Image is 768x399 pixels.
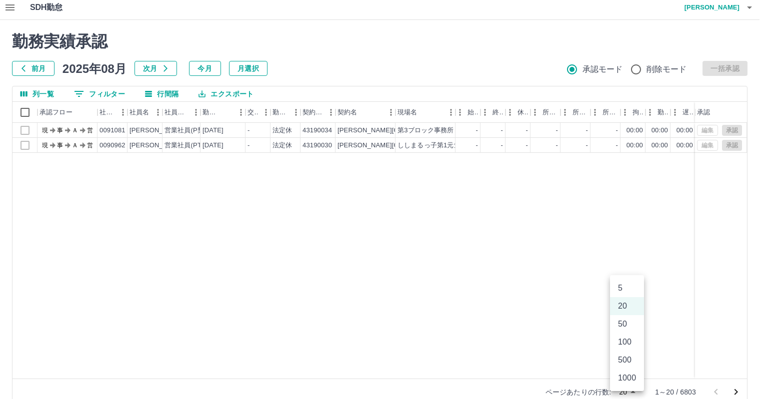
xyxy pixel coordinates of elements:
[610,315,644,333] li: 50
[610,351,644,369] li: 500
[610,297,644,315] li: 20
[610,279,644,297] li: 5
[610,369,644,387] li: 1000
[610,333,644,351] li: 100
